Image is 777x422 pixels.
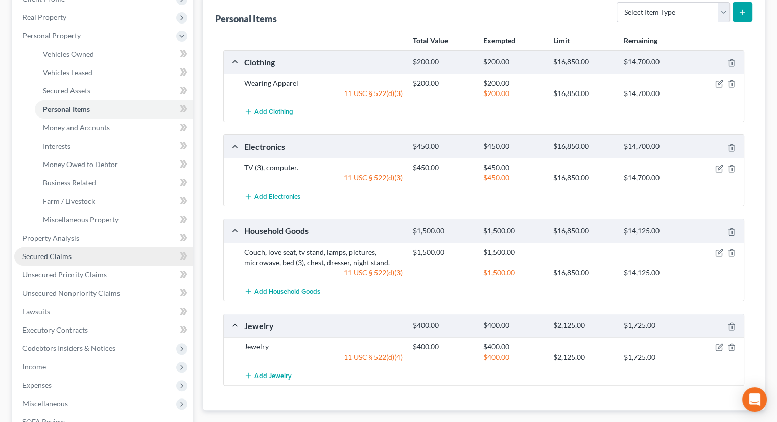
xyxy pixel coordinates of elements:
[413,36,448,45] strong: Total Value
[239,78,408,88] div: Wearing Apparel
[43,105,90,113] span: Personal Items
[35,192,193,210] a: Farm / Livestock
[14,266,193,284] a: Unsecured Priority Claims
[22,31,81,40] span: Personal Property
[244,187,300,206] button: Add Electronics
[478,321,548,331] div: $400.00
[478,268,548,278] div: $1,500.00
[478,162,548,173] div: $450.00
[548,321,618,331] div: $2,125.00
[239,352,408,362] div: 11 USC § 522(d)(4)
[239,268,408,278] div: 11 USC § 522(d)(3)
[408,321,478,331] div: $400.00
[22,325,88,334] span: Executory Contracts
[742,387,767,412] div: Open Intercom Messenger
[239,247,408,268] div: Couch, love seat, tv stand, lamps, pictures, microwave, bed (3), chest, dresser, night stand.
[244,282,320,301] button: Add Household Goods
[239,88,408,99] div: 11 USC § 522(d)(3)
[478,247,548,257] div: $1,500.00
[478,352,548,362] div: $400.00
[548,173,618,183] div: $16,850.00
[408,342,478,352] div: $400.00
[22,13,66,21] span: Real Property
[478,78,548,88] div: $200.00
[239,320,408,331] div: Jewelry
[478,342,548,352] div: $400.00
[14,284,193,302] a: Unsecured Nonpriority Claims
[254,108,293,116] span: Add Clothing
[22,270,107,279] span: Unsecured Priority Claims
[22,399,68,408] span: Miscellaneous
[35,100,193,119] a: Personal Items
[254,372,292,380] span: Add Jewelry
[43,215,119,224] span: Miscellaneous Property
[619,321,689,331] div: $1,725.00
[35,155,193,174] a: Money Owed to Debtor
[22,252,72,261] span: Secured Claims
[239,141,408,152] div: Electronics
[43,123,110,132] span: Money and Accounts
[35,137,193,155] a: Interests
[239,57,408,67] div: Clothing
[408,162,478,173] div: $450.00
[478,142,548,151] div: $450.00
[215,13,277,25] div: Personal Items
[548,226,618,236] div: $16,850.00
[43,142,70,150] span: Interests
[619,57,689,67] div: $14,700.00
[408,247,478,257] div: $1,500.00
[43,197,95,205] span: Farm / Livestock
[43,178,96,187] span: Business Related
[43,50,94,58] span: Vehicles Owned
[553,36,570,45] strong: Limit
[35,210,193,229] a: Miscellaneous Property
[43,68,92,77] span: Vehicles Leased
[22,289,120,297] span: Unsecured Nonpriority Claims
[239,173,408,183] div: 11 USC § 522(d)(3)
[478,57,548,67] div: $200.00
[548,268,618,278] div: $16,850.00
[22,307,50,316] span: Lawsuits
[35,45,193,63] a: Vehicles Owned
[478,226,548,236] div: $1,500.00
[254,287,320,295] span: Add Household Goods
[624,36,657,45] strong: Remaining
[619,88,689,99] div: $14,700.00
[483,36,515,45] strong: Exempted
[43,160,118,169] span: Money Owed to Debtor
[43,86,90,95] span: Secured Assets
[548,57,618,67] div: $16,850.00
[408,226,478,236] div: $1,500.00
[619,173,689,183] div: $14,700.00
[619,142,689,151] div: $14,700.00
[548,352,618,362] div: $2,125.00
[548,88,618,99] div: $16,850.00
[408,78,478,88] div: $200.00
[408,57,478,67] div: $200.00
[244,103,293,122] button: Add Clothing
[14,229,193,247] a: Property Analysis
[22,381,52,389] span: Expenses
[35,63,193,82] a: Vehicles Leased
[14,302,193,321] a: Lawsuits
[35,82,193,100] a: Secured Assets
[239,162,408,173] div: TV (3), computer.
[239,225,408,236] div: Household Goods
[14,247,193,266] a: Secured Claims
[239,342,408,352] div: Jewelry
[22,233,79,242] span: Property Analysis
[619,268,689,278] div: $14,125.00
[619,226,689,236] div: $14,125.00
[478,173,548,183] div: $450.00
[478,88,548,99] div: $200.00
[22,362,46,371] span: Income
[548,142,618,151] div: $16,850.00
[408,142,478,151] div: $450.00
[35,174,193,192] a: Business Related
[244,366,292,385] button: Add Jewelry
[254,193,300,201] span: Add Electronics
[619,352,689,362] div: $1,725.00
[35,119,193,137] a: Money and Accounts
[22,344,115,353] span: Codebtors Insiders & Notices
[14,321,193,339] a: Executory Contracts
